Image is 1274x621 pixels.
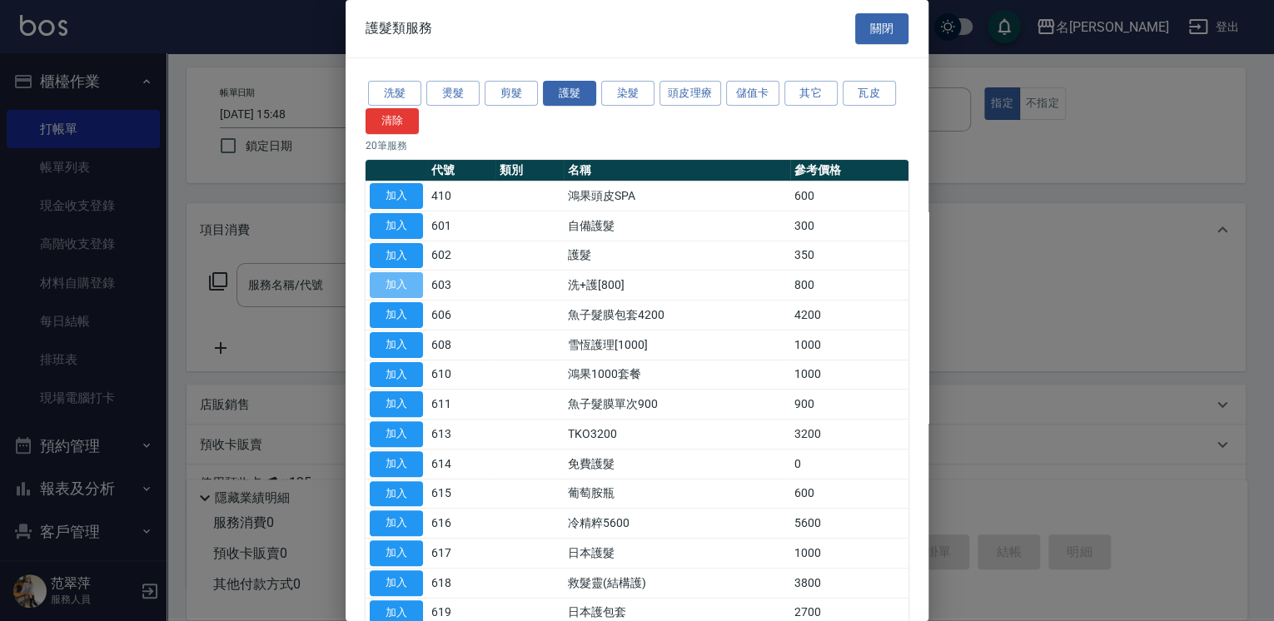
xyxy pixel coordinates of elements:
[790,449,908,479] td: 0
[564,539,790,569] td: 日本護髮
[427,539,495,569] td: 617
[366,20,432,37] span: 護髮類服務
[790,271,908,301] td: 800
[790,301,908,330] td: 4200
[370,243,423,269] button: 加入
[790,211,908,241] td: 300
[564,160,790,181] th: 名稱
[370,213,423,239] button: 加入
[790,160,908,181] th: 參考價格
[564,449,790,479] td: 免費護髮
[564,241,790,271] td: 護髮
[370,183,423,209] button: 加入
[790,568,908,598] td: 3800
[790,181,908,211] td: 600
[564,301,790,330] td: 魚子髮膜包套4200
[564,479,790,509] td: 葡萄胺瓶
[427,479,495,509] td: 615
[370,272,423,298] button: 加入
[790,539,908,569] td: 1000
[564,181,790,211] td: 鴻果頭皮SPA
[427,360,495,390] td: 610
[726,81,779,107] button: 儲值卡
[427,330,495,360] td: 608
[790,420,908,450] td: 3200
[427,301,495,330] td: 606
[370,302,423,328] button: 加入
[370,421,423,447] button: 加入
[426,81,480,107] button: 燙髮
[427,160,495,181] th: 代號
[427,420,495,450] td: 613
[564,360,790,390] td: 鴻果1000套餐
[790,241,908,271] td: 350
[564,509,790,539] td: 冷精粹5600
[427,509,495,539] td: 616
[370,391,423,417] button: 加入
[564,390,790,420] td: 魚子髮膜單次900
[370,332,423,358] button: 加入
[366,138,908,153] p: 20 筆服務
[564,420,790,450] td: TKO3200
[790,479,908,509] td: 600
[485,81,538,107] button: 剪髮
[543,81,596,107] button: 護髮
[427,568,495,598] td: 618
[370,481,423,507] button: 加入
[790,360,908,390] td: 1000
[564,211,790,241] td: 自備護髮
[427,211,495,241] td: 601
[564,568,790,598] td: 救髮靈(結構護)
[427,241,495,271] td: 602
[370,510,423,536] button: 加入
[843,81,896,107] button: 瓦皮
[370,570,423,596] button: 加入
[427,181,495,211] td: 410
[370,451,423,477] button: 加入
[366,108,419,134] button: 清除
[368,81,421,107] button: 洗髮
[784,81,838,107] button: 其它
[427,449,495,479] td: 614
[790,509,908,539] td: 5600
[495,160,564,181] th: 類別
[790,390,908,420] td: 900
[564,330,790,360] td: 雪恆護理[1000]
[370,540,423,566] button: 加入
[427,390,495,420] td: 611
[855,13,908,44] button: 關閉
[659,81,721,107] button: 頭皮理療
[601,81,654,107] button: 染髮
[427,271,495,301] td: 603
[790,330,908,360] td: 1000
[564,271,790,301] td: 洗+護[800]
[370,362,423,388] button: 加入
